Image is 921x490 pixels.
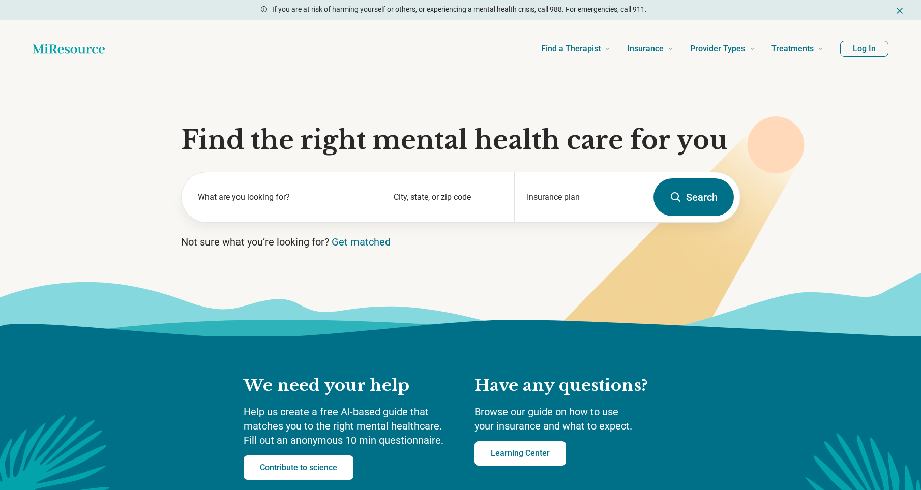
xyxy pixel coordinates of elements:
[771,42,814,56] span: Treatments
[627,42,664,56] span: Insurance
[244,455,353,480] a: Contribute to science
[690,42,745,56] span: Provider Types
[244,375,454,396] h2: We need your help
[33,39,105,59] a: Home page
[541,28,611,69] a: Find a Therapist
[181,125,740,156] h1: Find the right mental health care for you
[332,236,391,248] a: Get matched
[272,4,647,15] p: If you are at risk of harming yourself or others, or experiencing a mental health crisis, call 98...
[541,42,601,56] span: Find a Therapist
[895,4,905,16] button: Dismiss
[474,375,678,396] h2: Have any questions?
[627,28,674,69] a: Insurance
[181,235,740,249] p: Not sure what you’re looking for?
[690,28,755,69] a: Provider Types
[474,405,678,433] p: Browse our guide on how to use your insurance and what to expect.
[653,178,734,216] button: Search
[198,191,369,203] label: What are you looking for?
[244,405,454,447] p: Help us create a free AI-based guide that matches you to the right mental healthcare. Fill out an...
[840,41,888,57] button: Log In
[474,441,566,466] a: Learning Center
[771,28,824,69] a: Treatments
